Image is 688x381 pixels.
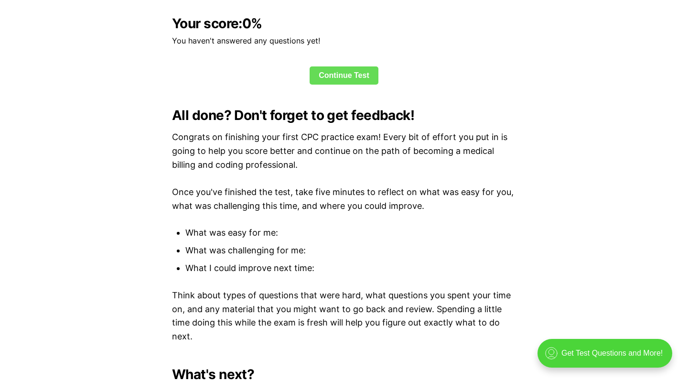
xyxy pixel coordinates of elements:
li: What was easy for me: [185,226,516,240]
h2: All done? Don't forget to get feedback! [172,108,516,123]
h2: Your score: [172,16,516,31]
a: Continue Test [310,66,378,85]
b: 0 % [242,15,262,32]
li: What was challenging for me: [185,244,516,258]
p: You haven't answered any questions yet! [172,35,516,47]
p: Once you've finished the test, take five minutes to reflect on what was easy for you, what was ch... [172,185,516,213]
p: Congrats on finishing your first CPC practice exam! Every bit of effort you put in is going to he... [172,131,516,172]
p: Think about types of questions that were hard, what questions you spent your time on, and any mat... [172,289,516,344]
iframe: portal-trigger [529,334,688,381]
li: What I could improve next time: [185,261,516,275]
